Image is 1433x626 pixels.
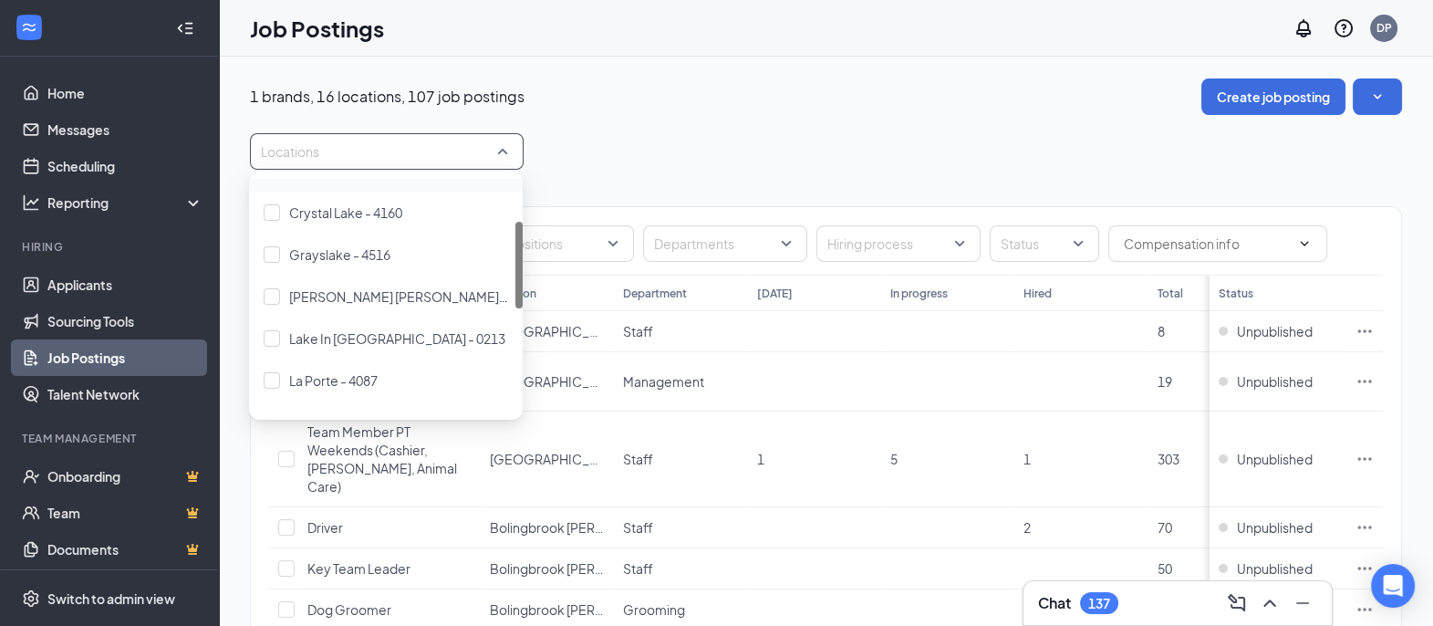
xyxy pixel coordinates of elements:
h1: Job Postings [250,13,384,44]
span: Unpublished [1237,372,1313,391]
div: Homer Glen - 4196 [249,276,523,318]
div: Team Management [22,431,200,446]
svg: ComposeMessage [1226,592,1248,614]
div: Reporting [47,193,204,212]
p: 1 brands, 16 locations, 107 job postings [250,87,524,107]
th: In progress [881,275,1014,311]
span: Team Member PT Weekends (Cashier, [PERSON_NAME], Animal Care) [307,423,457,495]
div: DP [1376,20,1392,36]
span: Lake In [GEOGRAPHIC_DATA] - 0213 [289,330,505,347]
span: Bolingbrook [PERSON_NAME] - 4515 [490,519,710,536]
svg: SmallChevronDown [1368,88,1386,106]
svg: Ellipses [1355,518,1374,537]
td: Staff [614,507,747,548]
span: 5 [890,451,898,467]
div: La Porte - 4087 [249,360,523,402]
a: OnboardingCrown [47,458,203,495]
span: Grayslake - 4516 [289,246,390,263]
button: ComposeMessage [1222,589,1251,618]
div: Hiring [22,239,200,255]
svg: ChevronDown [1297,236,1312,251]
td: Bolingbrook Weber - 4515 [481,548,614,589]
div: Montgomery - 0227 [249,402,523,443]
input: Compensation info [1124,234,1290,254]
div: Crystal Lake - 4160 [249,192,523,234]
span: 8 [1158,323,1165,339]
span: [GEOGRAPHIC_DATA] - 0180 [490,451,662,467]
span: La Porte - 4087 [289,372,378,389]
div: Grayslake - 4516 [249,234,523,276]
td: Bolingbrook - 0180 [481,412,614,507]
span: Unpublished [1237,322,1313,340]
h3: Chat [1038,593,1071,613]
a: Home [47,75,203,111]
a: TeamCrown [47,495,203,531]
svg: Ellipses [1355,600,1374,619]
span: Crystal Lake - 4160 [289,204,402,221]
span: 2 [1023,519,1031,536]
button: Minimize [1288,589,1317,618]
span: Dog Groomer [307,601,391,618]
span: Staff [623,323,653,339]
td: Bolingbrook Weber - 4515 [481,507,614,548]
td: Bolingbrook - 0180 [481,311,614,352]
a: Talent Network [47,376,203,412]
span: [GEOGRAPHIC_DATA] - 0180 [490,323,662,339]
a: Job Postings [47,339,203,376]
span: Staff [623,519,653,536]
svg: Ellipses [1355,322,1374,340]
th: Total [1148,275,1282,311]
th: Status [1210,275,1346,311]
span: 19 [1158,373,1172,390]
span: Unpublished [1237,450,1313,468]
svg: ChevronUp [1259,592,1281,614]
div: Department [623,286,687,301]
a: Scheduling [47,148,203,184]
span: Unpublished [1237,518,1313,537]
div: Open Intercom Messenger [1371,564,1415,608]
th: Hired [1014,275,1147,311]
svg: Settings [22,589,40,608]
td: Staff [614,412,747,507]
td: Staff [614,548,747,589]
span: 50 [1158,560,1172,577]
span: 303 [1158,451,1179,467]
svg: QuestionInfo [1333,17,1355,39]
td: Bolingbrook - 0180 [481,352,614,412]
span: Bolingbrook [PERSON_NAME] - 4515 [490,560,710,577]
a: Applicants [47,266,203,303]
svg: Notifications [1293,17,1314,39]
a: Messages [47,111,203,148]
svg: Analysis [22,193,40,212]
svg: Ellipses [1355,450,1374,468]
div: Lake In The Hills - 0213 [249,318,523,360]
a: Sourcing Tools [47,303,203,339]
span: 1 [1023,451,1031,467]
span: Staff [623,560,653,577]
svg: Collapse [176,19,194,37]
button: Create job posting [1201,78,1345,115]
td: Staff [614,311,747,352]
span: Key Team Leader [307,560,410,577]
svg: Ellipses [1355,372,1374,391]
svg: WorkstreamLogo [20,18,38,37]
div: 137 [1088,596,1110,611]
span: Management [623,373,704,390]
span: Bolingbrook [PERSON_NAME] - 4515 [490,601,710,618]
span: Driver [307,519,343,536]
span: 70 [1158,519,1172,536]
button: ChevronUp [1255,589,1284,618]
td: Management [614,352,747,412]
div: Switch to admin view [47,589,175,608]
svg: Minimize [1292,592,1314,614]
span: 1 [757,451,764,467]
span: Unpublished [1237,559,1313,578]
span: [PERSON_NAME] [PERSON_NAME] - 4196 [289,288,538,305]
a: DocumentsCrown [47,531,203,568]
th: [DATE] [748,275,881,311]
svg: Ellipses [1355,559,1374,578]
a: SurveysCrown [47,568,203,604]
span: Grooming [623,601,685,618]
span: Staff [623,451,653,467]
button: SmallChevronDown [1353,78,1402,115]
